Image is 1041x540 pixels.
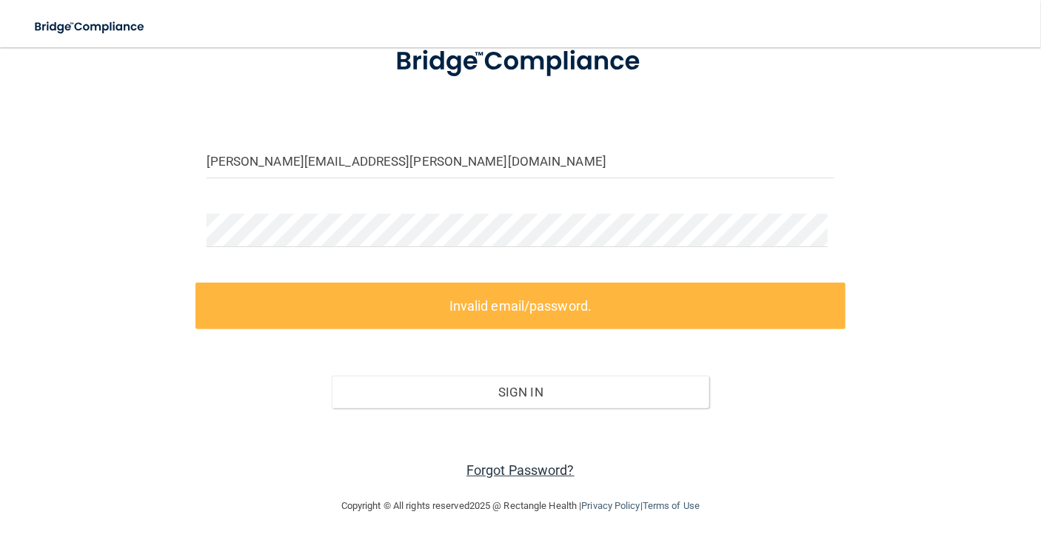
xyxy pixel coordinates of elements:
[466,462,575,478] a: Forgot Password?
[22,12,158,42] img: bridge_compliance_login_screen.278c3ca4.svg
[643,500,700,511] a: Terms of Use
[581,500,640,511] a: Privacy Policy
[207,145,835,178] input: Email
[332,376,709,408] button: Sign In
[195,283,846,329] label: Invalid email/password.
[250,482,791,530] div: Copyright © All rights reserved 2025 @ Rectangle Health | |
[369,28,672,95] img: bridge_compliance_login_screen.278c3ca4.svg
